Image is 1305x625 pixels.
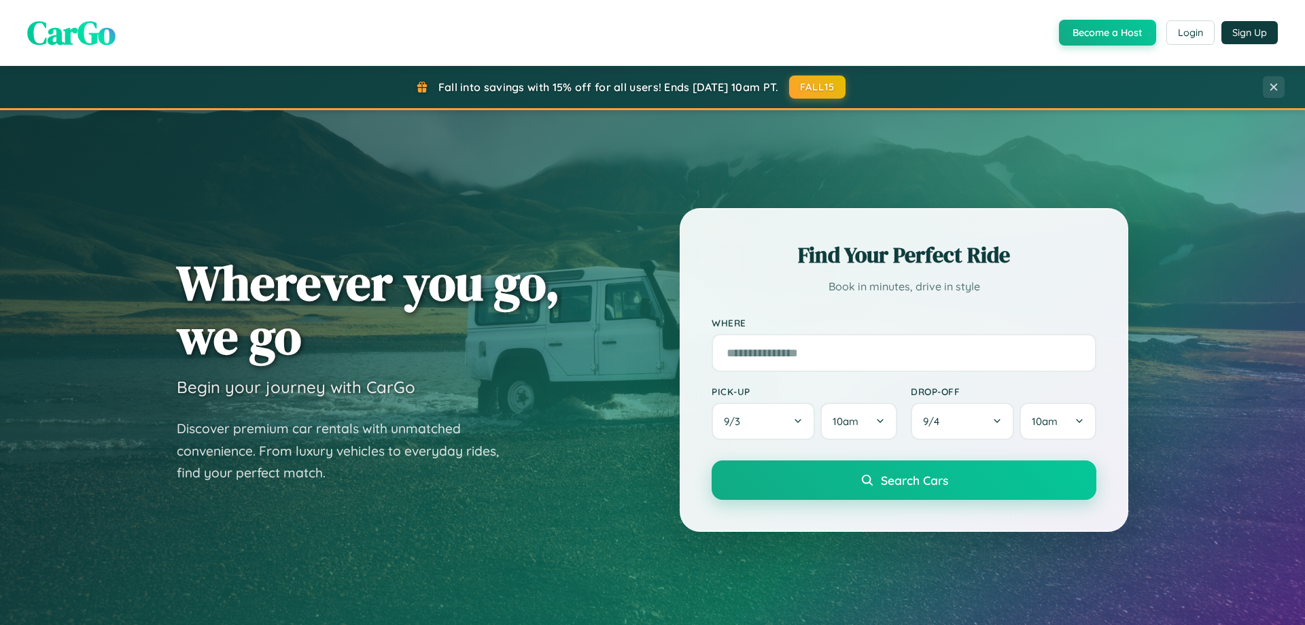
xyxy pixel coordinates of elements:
[724,415,747,428] span: 9 / 3
[177,418,517,484] p: Discover premium car rentals with unmatched convenience. From luxury vehicles to everyday rides, ...
[27,10,116,55] span: CarGo
[789,75,846,99] button: FALL15
[712,403,815,440] button: 9/3
[177,377,415,397] h3: Begin your journey with CarGo
[712,277,1096,297] p: Book in minutes, drive in style
[712,317,1096,328] label: Where
[1020,403,1096,440] button: 10am
[1221,21,1278,44] button: Sign Up
[911,386,1096,397] label: Drop-off
[911,403,1014,440] button: 9/4
[1032,415,1058,428] span: 10am
[712,386,897,397] label: Pick-up
[712,240,1096,270] h2: Find Your Perfect Ride
[833,415,858,428] span: 10am
[438,80,779,94] span: Fall into savings with 15% off for all users! Ends [DATE] 10am PT.
[820,403,897,440] button: 10am
[177,256,560,363] h1: Wherever you go, we go
[712,460,1096,500] button: Search Cars
[1166,20,1215,45] button: Login
[881,473,948,488] span: Search Cars
[1059,20,1156,46] button: Become a Host
[923,415,946,428] span: 9 / 4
